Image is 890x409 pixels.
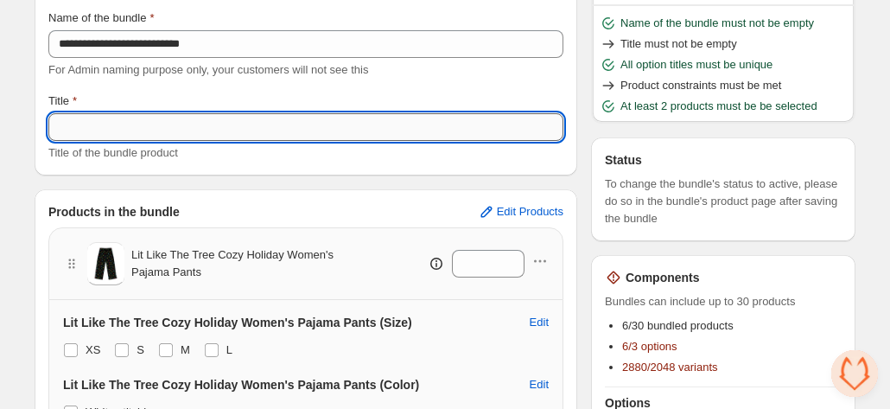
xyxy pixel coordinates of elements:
[497,205,563,219] span: Edit Products
[605,151,842,169] h3: Status
[620,77,781,94] span: Product constraints must be met
[63,314,412,331] h3: Lit Like The Tree Cozy Holiday Women's Pajama Pants (Size)
[181,343,190,356] span: M
[137,343,144,356] span: S
[86,343,100,356] span: XS
[622,319,734,332] span: 6/30 bundled products
[467,198,574,226] button: Edit Products
[226,343,232,356] span: L
[605,293,842,310] span: Bundles can include up to 30 products
[48,63,368,76] span: For Admin naming purpose only, your customers will not see this
[622,340,677,353] span: 6/3 options
[48,10,155,27] label: Name of the bundle
[131,246,368,281] span: Lit Like The Tree Cozy Holiday Women's Pajama Pants
[519,309,559,336] button: Edit
[626,269,700,286] h3: Components
[48,93,77,110] label: Title
[530,316,549,329] span: Edit
[63,376,419,393] h3: Lit Like The Tree Cozy Holiday Women's Pajama Pants (Color)
[87,246,124,283] img: Lit Like The Tree Cozy Holiday Women's Pajama Pants
[831,350,878,397] div: Open chat
[620,98,817,115] span: At least 2 products must be be selected
[622,361,718,374] span: 2880/2048 variants
[519,371,559,399] button: Edit
[48,146,178,159] span: Title of the bundle product
[620,56,772,73] span: All option titles must be unique
[620,15,814,32] span: Name of the bundle must not be empty
[605,176,842,227] span: To change the bundle's status to active, please do so in the bundle's product page after saving t...
[48,203,180,220] h3: Products in the bundle
[620,35,737,53] span: Title must not be empty
[530,378,549,392] span: Edit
